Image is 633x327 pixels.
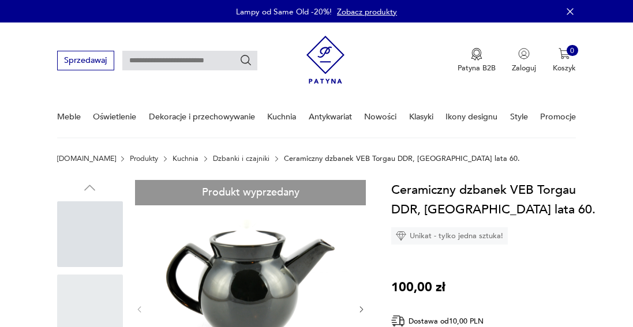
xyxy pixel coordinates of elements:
a: Produkty [130,155,158,163]
a: Style [510,97,528,137]
a: Nowości [364,97,396,137]
img: Ikona medalu [471,48,482,61]
a: Dekoracje i przechowywanie [149,97,255,137]
button: 0Koszyk [553,48,576,73]
p: Patyna B2B [458,63,496,73]
a: Antykwariat [309,97,352,137]
div: Unikat - tylko jedna sztuka! [391,227,508,245]
a: Meble [57,97,81,137]
a: [DOMAIN_NAME] [57,155,116,163]
img: Ikona koszyka [559,48,570,59]
p: Koszyk [553,63,576,73]
div: Produkt wyprzedany [135,180,366,205]
p: 100,00 zł [391,277,445,297]
a: Promocje [540,97,576,137]
img: Ikona diamentu [396,231,406,241]
a: Kuchnia [267,97,296,137]
div: 0 [567,45,578,57]
p: Ceramiczny dzbanek VEB Torgau DDR, [GEOGRAPHIC_DATA] lata 60. [284,155,520,163]
h1: Ceramiczny dzbanek VEB Torgau DDR, [GEOGRAPHIC_DATA] lata 60. [391,180,599,219]
a: Ikony designu [445,97,497,137]
a: Sprzedawaj [57,58,114,65]
img: Ikonka użytkownika [518,48,530,59]
button: Szukaj [239,54,252,67]
img: Patyna - sklep z meblami i dekoracjami vintage [306,32,345,88]
p: Lampy od Same Old -20%! [236,6,332,17]
button: Sprzedawaj [57,51,114,70]
p: Zaloguj [512,63,536,73]
button: Patyna B2B [458,48,496,73]
a: Klasyki [409,97,433,137]
a: Ikona medaluPatyna B2B [458,48,496,73]
button: Zaloguj [512,48,536,73]
a: Dzbanki i czajniki [213,155,269,163]
a: Zobacz produkty [337,6,397,17]
a: Oświetlenie [93,97,136,137]
a: Kuchnia [173,155,198,163]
